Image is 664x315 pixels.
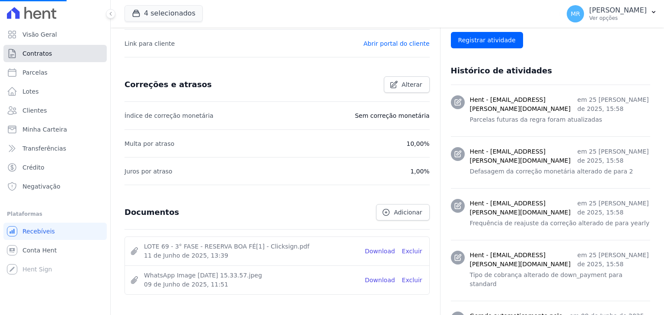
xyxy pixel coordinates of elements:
button: MR [PERSON_NAME] Ver opções [560,2,664,26]
span: Parcelas [22,68,48,77]
a: Lotes [3,83,107,100]
a: Parcelas [3,64,107,81]
a: Minha Carteira [3,121,107,138]
input: Registrar atividade [451,32,523,48]
span: LOTE 69 - 3° FASE - RESERVA BOA FÉ[1] - Clicksign.pdf [144,242,358,251]
a: Excluir [402,247,422,256]
p: Juros por atraso [124,166,172,176]
p: Defasagem da correção monetária alterado de para 2 [470,167,650,176]
span: Contratos [22,49,52,58]
p: Sem correção monetária [355,110,430,121]
a: Download [365,247,395,256]
span: Crédito [22,163,45,172]
a: Transferências [3,140,107,157]
a: Visão Geral [3,26,107,43]
span: 09 de Junho de 2025, 11:51 [144,280,358,289]
p: 10,00% [406,139,429,149]
h3: Documentos [124,207,179,217]
span: Minha Carteira [22,125,67,134]
span: WhatsApp Image [DATE] 15.33.57.jpeg [144,271,358,280]
a: Recebíveis [3,223,107,240]
button: 4 selecionados [124,5,203,22]
p: Frequência de reajuste da correção alterado de para yearly [470,219,650,228]
a: Clientes [3,102,107,119]
p: Parcelas futuras da regra foram atualizadas [470,115,650,124]
span: Recebíveis [22,227,55,236]
span: 11 de Junho de 2025, 13:39 [144,251,358,260]
p: Link para cliente [124,38,175,49]
h3: Correções e atrasos [124,79,212,90]
span: Conta Hent [22,246,57,255]
p: Tipo de cobrança alterado de down_payment para standard [470,271,650,289]
span: Alterar [402,80,422,89]
span: MR [571,11,580,17]
span: Lotes [22,87,39,96]
h3: Hent - [EMAIL_ADDRESS][PERSON_NAME][DOMAIN_NAME] [470,147,578,165]
a: Crédito [3,159,107,176]
span: Visão Geral [22,30,57,39]
a: Abrir portal do cliente [364,40,430,47]
p: em 25 [PERSON_NAME] de 2025, 15:58 [578,251,650,269]
a: Alterar [384,76,430,93]
div: Plataformas [7,209,103,219]
a: Adicionar [376,204,429,220]
a: Excluir [402,276,422,285]
h3: Hent - [EMAIL_ADDRESS][PERSON_NAME][DOMAIN_NAME] [470,199,578,217]
a: Contratos [3,45,107,62]
p: em 25 [PERSON_NAME] de 2025, 15:58 [578,147,650,165]
h3: Hent - [EMAIL_ADDRESS][PERSON_NAME][DOMAIN_NAME] [470,95,578,113]
a: Negativação [3,178,107,195]
h3: Hent - [EMAIL_ADDRESS][PERSON_NAME][DOMAIN_NAME] [470,251,578,269]
h3: Histórico de atividades [451,66,552,76]
p: [PERSON_NAME] [589,6,647,15]
p: Índice de correção monetária [124,110,214,121]
a: Download [365,276,395,285]
p: em 25 [PERSON_NAME] de 2025, 15:58 [578,95,650,113]
span: Negativação [22,182,61,191]
span: Transferências [22,144,66,153]
p: Multa por atraso [124,139,174,149]
span: Adicionar [394,208,422,217]
p: em 25 [PERSON_NAME] de 2025, 15:58 [578,199,650,217]
a: Conta Hent [3,242,107,259]
p: Ver opções [589,15,647,22]
span: Clientes [22,106,47,115]
p: 1,00% [410,166,429,176]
